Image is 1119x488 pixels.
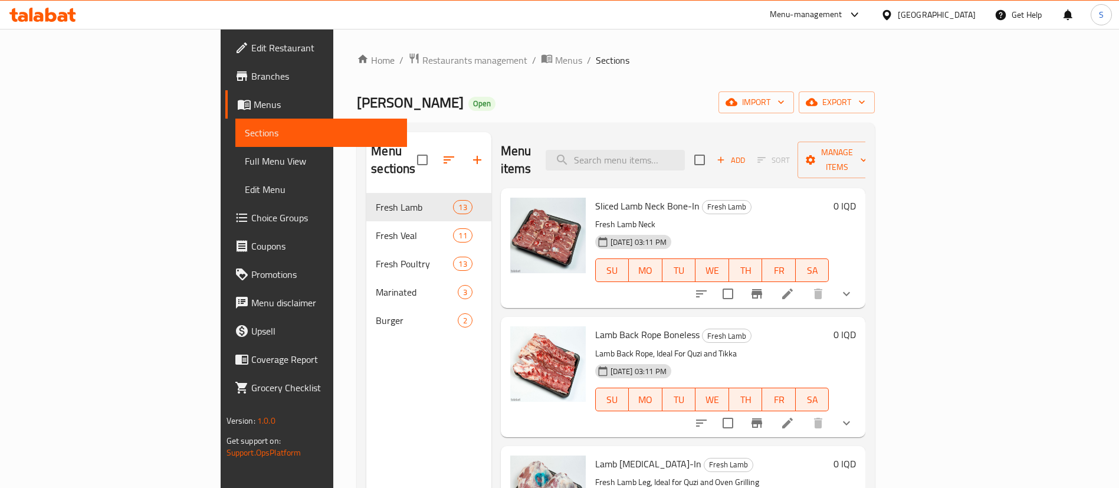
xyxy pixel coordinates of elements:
[695,388,729,411] button: WE
[458,313,472,327] div: items
[376,285,457,299] span: Marinated
[225,345,408,374] a: Coverage Report
[667,262,691,279] span: TU
[245,182,398,196] span: Edit Menu
[422,53,527,67] span: Restaurants management
[235,119,408,147] a: Sections
[454,202,471,213] span: 13
[595,455,701,473] span: Lamb [MEDICAL_DATA]-In
[366,188,491,339] nav: Menu sections
[225,317,408,345] a: Upsell
[245,126,398,140] span: Sections
[796,258,829,282] button: SA
[376,228,453,243] div: Fresh Veal
[606,237,671,248] span: [DATE] 03:11 PM
[376,200,453,214] span: Fresh Lamb
[629,258,662,282] button: MO
[833,326,856,343] h6: 0 IQD
[227,413,255,428] span: Version:
[734,391,758,408] span: TH
[767,262,791,279] span: FR
[408,53,527,68] a: Restaurants management
[606,366,671,377] span: [DATE] 03:11 PM
[667,391,691,408] span: TU
[634,262,658,279] span: MO
[687,280,716,308] button: sort-choices
[700,391,724,408] span: WE
[595,388,629,411] button: SU
[227,433,281,448] span: Get support on:
[453,257,472,271] div: items
[366,221,491,250] div: Fresh Veal11
[510,198,586,273] img: Sliced Lamb Neck Bone-In
[716,411,740,435] span: Select to update
[225,374,408,402] a: Grocery Checklist
[704,458,753,471] span: Fresh Lamb
[600,391,624,408] span: SU
[366,250,491,278] div: Fresh Poultry13
[770,8,842,22] div: Menu-management
[695,258,729,282] button: WE
[532,53,536,67] li: /
[839,287,854,301] svg: Show Choices
[235,175,408,204] a: Edit Menu
[833,198,856,214] h6: 0 IQD
[251,211,398,225] span: Choice Groups
[251,239,398,253] span: Coupons
[780,287,795,301] a: Edit menu item
[687,148,712,172] span: Select section
[800,391,825,408] span: SA
[808,95,865,110] span: export
[767,391,791,408] span: FR
[251,41,398,55] span: Edit Restaurant
[357,89,464,116] span: [PERSON_NAME]
[729,388,763,411] button: TH
[366,193,491,221] div: Fresh Lamb13
[743,409,771,437] button: Branch-specific-item
[435,146,463,174] span: Sort sections
[225,289,408,317] a: Menu disclaimer
[780,416,795,430] a: Edit menu item
[703,200,751,214] span: Fresh Lamb
[600,262,624,279] span: SU
[376,313,457,327] span: Burger
[555,53,582,67] span: Menus
[729,258,763,282] button: TH
[454,230,471,241] span: 11
[257,413,275,428] span: 1.0.0
[700,262,724,279] span: WE
[357,53,875,68] nav: breadcrumb
[546,150,685,171] input: search
[804,280,832,308] button: delete
[734,262,758,279] span: TH
[702,329,752,343] div: Fresh Lamb
[251,267,398,281] span: Promotions
[251,352,398,366] span: Coverage Report
[453,228,472,243] div: items
[712,151,750,169] button: Add
[251,381,398,395] span: Grocery Checklist
[596,53,629,67] span: Sections
[458,287,472,298] span: 3
[251,296,398,310] span: Menu disclaimer
[832,280,861,308] button: show more
[235,147,408,175] a: Full Menu View
[251,324,398,338] span: Upsell
[587,53,591,67] li: /
[750,151,798,169] span: Select section first
[366,306,491,335] div: Burger2
[251,69,398,83] span: Branches
[225,62,408,90] a: Branches
[225,90,408,119] a: Menus
[468,99,495,109] span: Open
[832,409,861,437] button: show more
[454,258,471,270] span: 13
[762,258,796,282] button: FR
[715,153,747,167] span: Add
[839,416,854,430] svg: Show Choices
[458,315,472,326] span: 2
[798,142,877,178] button: Manage items
[227,445,301,460] a: Support.OpsPlatform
